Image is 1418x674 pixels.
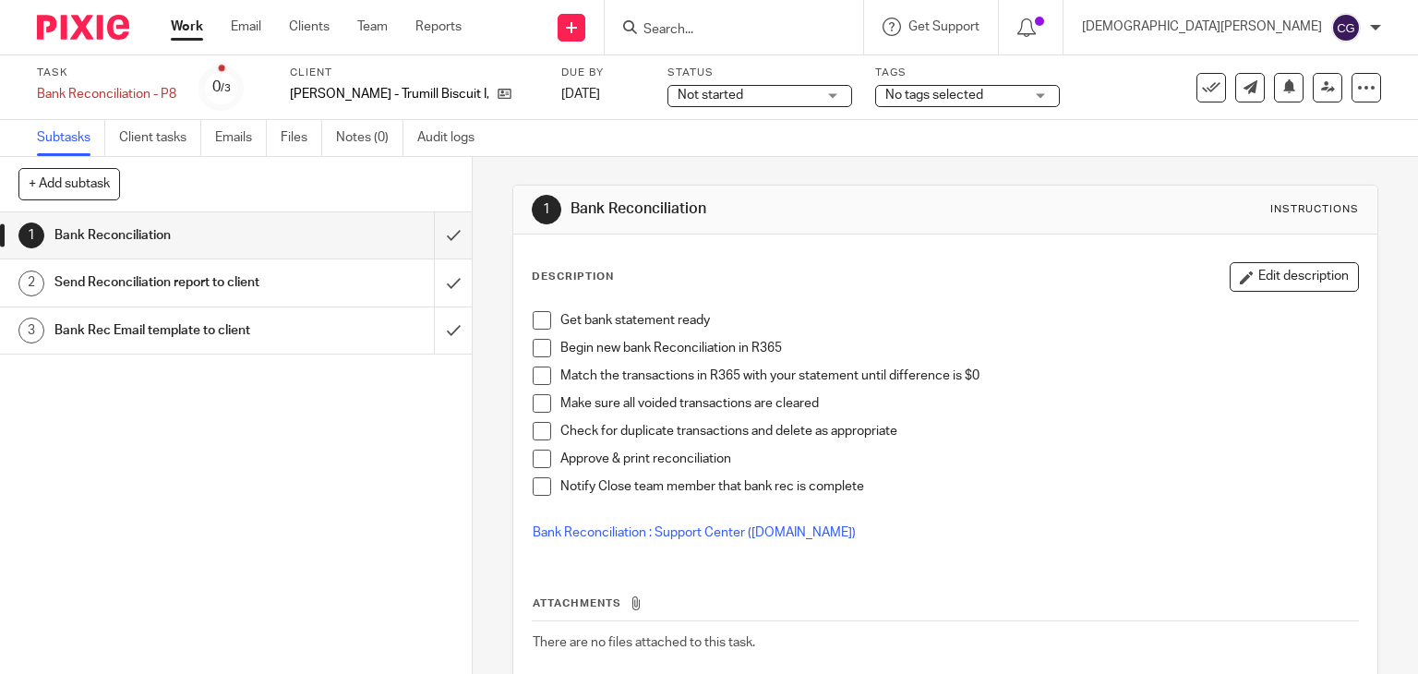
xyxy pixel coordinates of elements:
[54,317,295,344] h1: Bank Rec Email template to client
[37,15,129,40] img: Pixie
[1331,13,1361,42] img: svg%3E
[215,120,267,156] a: Emails
[875,66,1060,80] label: Tags
[560,477,1359,496] p: Notify Close team member that bank rec is complete
[1230,262,1359,292] button: Edit description
[560,367,1359,385] p: Match the transactions in R365 with your statement until difference is $0
[560,339,1359,357] p: Begin new bank Reconciliation in R365
[289,18,330,36] a: Clients
[560,311,1359,330] p: Get bank statement ready
[231,18,261,36] a: Email
[908,20,979,33] span: Get Support
[18,271,44,296] div: 2
[171,18,203,36] a: Work
[37,85,176,103] div: Bank Reconciliation - P8
[532,270,614,284] p: Description
[561,88,600,101] span: [DATE]
[18,223,44,248] div: 1
[532,195,561,224] div: 1
[212,77,231,98] div: 0
[54,269,295,296] h1: Send Reconciliation report to client
[18,318,44,343] div: 3
[571,199,984,219] h1: Bank Reconciliation
[561,66,644,80] label: Due by
[18,168,120,199] button: + Add subtask
[290,85,488,103] p: [PERSON_NAME] - Trumill Biscuit I, LLC
[37,120,105,156] a: Subtasks
[533,598,621,608] span: Attachments
[1082,18,1322,36] p: [DEMOGRAPHIC_DATA][PERSON_NAME]
[533,636,755,649] span: There are no files attached to this task.
[533,526,856,539] a: Bank Reconciliation : Support Center ([DOMAIN_NAME])
[1270,202,1359,217] div: Instructions
[560,394,1359,413] p: Make sure all voided transactions are cleared
[885,89,983,102] span: No tags selected
[281,120,322,156] a: Files
[357,18,388,36] a: Team
[221,83,231,93] small: /3
[678,89,743,102] span: Not started
[560,450,1359,468] p: Approve & print reconciliation
[37,66,176,80] label: Task
[54,222,295,249] h1: Bank Reconciliation
[642,22,808,39] input: Search
[667,66,852,80] label: Status
[290,66,538,80] label: Client
[336,120,403,156] a: Notes (0)
[119,120,201,156] a: Client tasks
[560,422,1359,440] p: Check for duplicate transactions and delete as appropriate
[417,120,488,156] a: Audit logs
[415,18,462,36] a: Reports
